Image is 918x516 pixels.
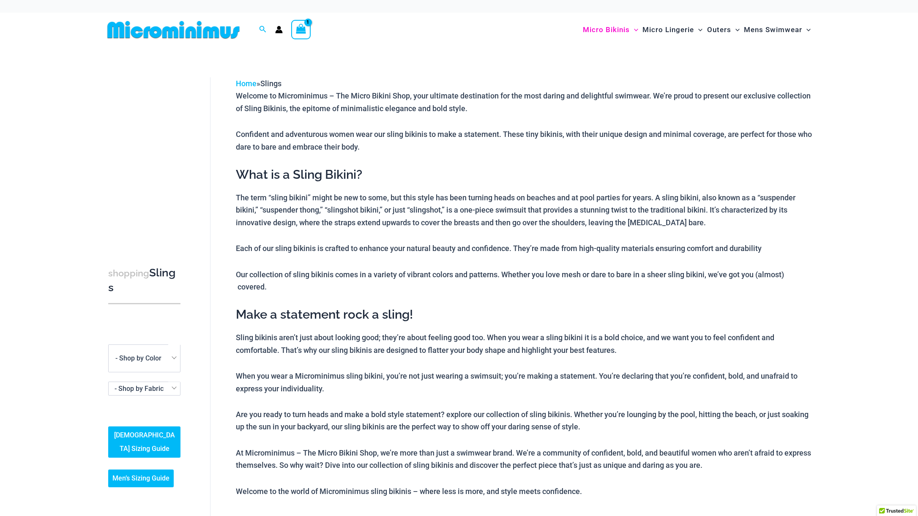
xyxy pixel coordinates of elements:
[581,17,640,43] a: Micro BikinisMenu ToggleMenu Toggle
[742,17,813,43] a: Mens SwimwearMenu ToggleMenu Toggle
[640,17,705,43] a: Micro LingerieMenu ToggleMenu Toggle
[642,19,694,41] span: Micro Lingerie
[694,19,702,41] span: Menu Toggle
[108,470,174,487] a: Men’s Sizing Guide
[707,19,731,41] span: Outers
[630,19,638,41] span: Menu Toggle
[108,344,180,372] span: - Shop by Color
[108,382,180,396] span: - Shop by Fabric
[236,79,281,88] span: »
[744,19,802,41] span: Mens Swimwear
[236,306,814,322] h2: Make a statement rock a sling!
[705,17,742,43] a: OutersMenu ToggleMenu Toggle
[109,382,180,395] span: - Shop by Fabric
[260,79,281,88] span: Slings
[291,20,311,39] a: View Shopping Cart, 1 items
[109,345,180,372] span: - Shop by Color
[236,268,814,293] p: Our collection of sling bikinis comes in a variety of vibrant colors and patterns. Whether you lo...
[236,242,814,255] p: Each of our sling bikinis is crafted to enhance your natural beauty and confidence. They’re made ...
[236,90,814,115] p: Welcome to Microminimus – The Micro Bikini Shop, your ultimate destination for the most daring an...
[236,370,814,395] p: When you wear a Microminimus sling bikini, you’re not just wearing a swimsuit; you’re making a st...
[579,16,814,44] nav: Site Navigation
[236,408,814,433] p: Are you ready to turn heads and make a bold style statement? explore our collection of sling biki...
[731,19,740,41] span: Menu Toggle
[115,354,161,362] span: - Shop by Color
[236,191,814,229] p: The term “sling bikini” might be new to some, but this style has been turning heads on beaches an...
[236,485,814,498] p: Welcome to the world of Microminimus sling bikinis – where less is more, and style meets confidence.
[108,71,184,240] iframe: TrustedSite Certified
[236,331,814,356] p: Sling bikinis aren’t just about looking good; they’re about feeling good too. When you wear a sli...
[236,79,257,88] a: Home
[236,128,814,153] p: Confident and adventurous women wear our sling bikinis to make a statement. These tiny bikinis, w...
[236,447,814,472] p: At Microminimus – The Micro Bikini Shop, we’re more than just a swimwear brand. We’re a community...
[275,26,283,33] a: Account icon link
[108,266,180,295] h3: Slings
[115,385,164,393] span: - Shop by Fabric
[259,25,267,35] a: Search icon link
[236,167,814,183] h2: What is a Sling Bikini?
[802,19,811,41] span: Menu Toggle
[104,20,243,39] img: MM SHOP LOGO FLAT
[108,426,180,458] a: [DEMOGRAPHIC_DATA] Sizing Guide
[108,268,149,278] span: shopping
[583,19,630,41] span: Micro Bikinis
